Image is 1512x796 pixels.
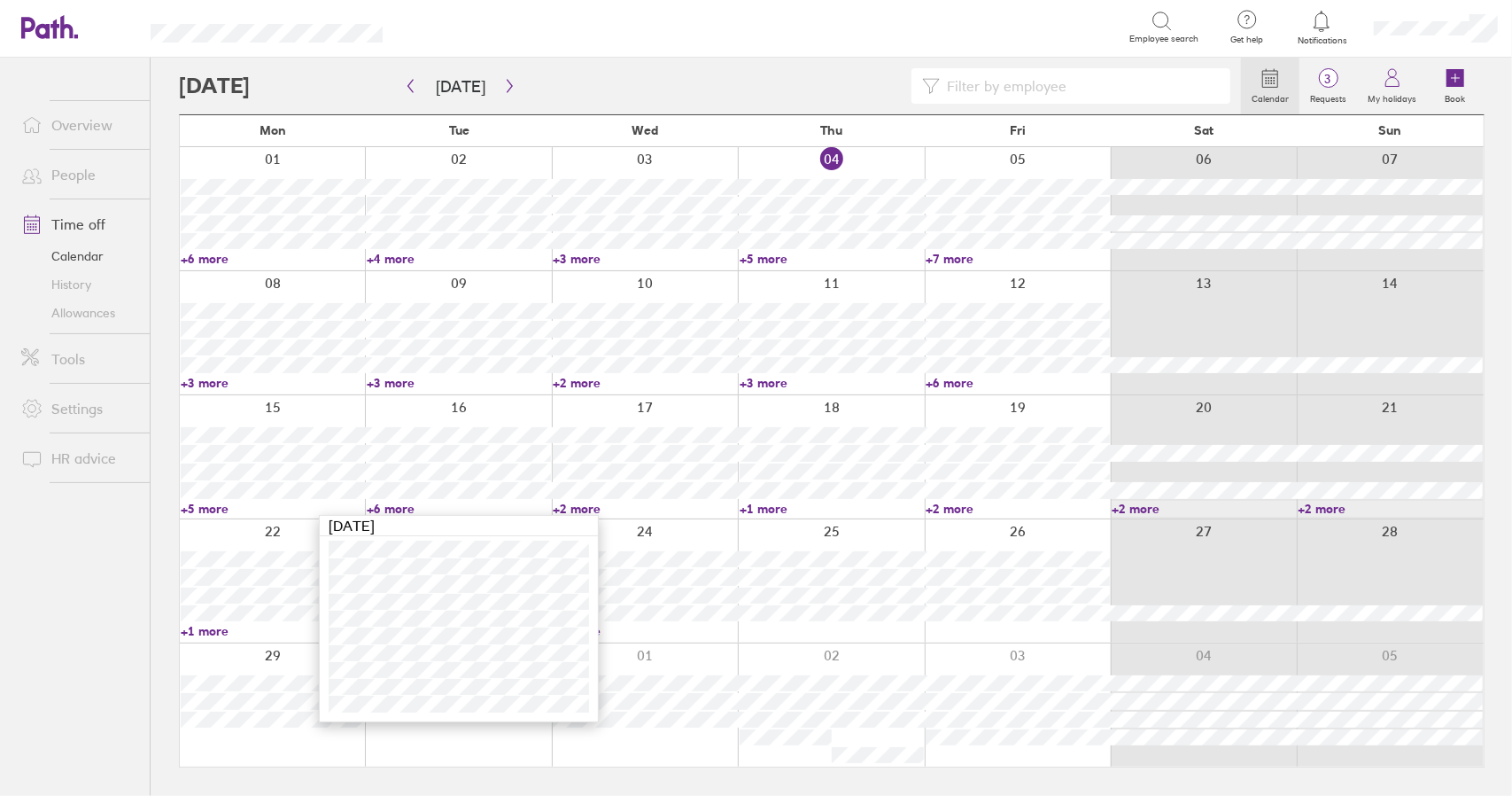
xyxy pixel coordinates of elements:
a: +6 more [367,501,551,517]
a: +3 more [367,375,551,391]
a: +6 more [926,375,1110,391]
a: Settings [7,391,150,426]
a: +4 more [367,251,551,267]
a: Allowances [7,299,150,327]
span: Sat [1194,123,1213,137]
a: Calendar [1241,58,1299,114]
input: Filter by employee [940,69,1220,103]
a: +6 more [181,251,365,267]
label: Requests [1299,89,1357,105]
span: Notifications [1293,35,1351,46]
a: +2 more [553,375,737,391]
span: Mon [260,123,286,137]
button: [DATE] [422,72,500,101]
a: Time off [7,207,150,242]
a: Notifications [1293,9,1351,46]
label: Calendar [1241,89,1299,105]
span: Wed [632,123,659,137]
a: Book [1427,58,1484,114]
a: +1 more [181,623,365,639]
a: +5 more [181,501,365,517]
div: [DATE] [320,516,598,536]
a: +2 more [553,623,737,639]
a: +5 more [740,251,924,267]
a: +2 more [553,501,737,517]
a: My holidays [1357,58,1427,114]
span: Tue [449,123,469,137]
div: Search [430,19,476,35]
a: +2 more [1299,501,1483,517]
a: +3 more [740,375,924,391]
a: People [7,157,150,192]
a: +2 more [926,501,1110,517]
label: My holidays [1357,89,1427,105]
span: Sun [1379,123,1402,137]
a: +2 more [1112,501,1296,517]
a: +1 more [740,501,924,517]
span: Employee search [1129,34,1198,44]
a: Overview [7,107,150,143]
a: +3 more [553,251,737,267]
span: 3 [1299,72,1357,86]
label: Book [1435,89,1477,105]
a: +3 more [181,375,365,391]
a: Tools [7,341,150,377]
a: 3Requests [1299,58,1357,114]
span: Get help [1218,35,1276,45]
a: Calendar [7,242,150,270]
a: +7 more [926,251,1110,267]
span: Fri [1010,123,1026,137]
a: HR advice [7,441,150,476]
span: Thu [820,123,842,137]
a: History [7,270,150,299]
